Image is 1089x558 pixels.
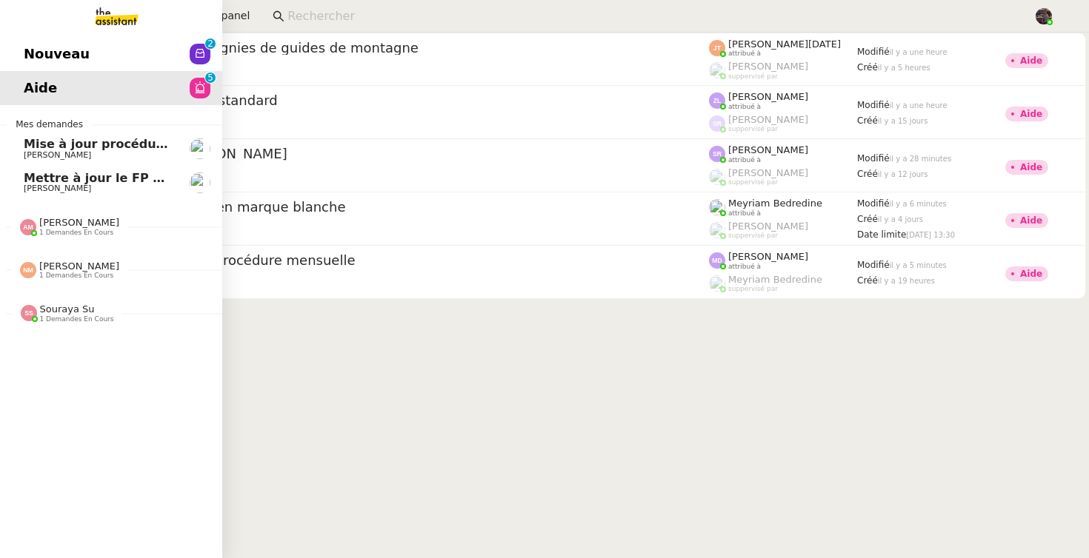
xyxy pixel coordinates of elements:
[76,273,709,292] app-user-detailed-label: client
[857,47,890,57] span: Modifié
[890,48,948,56] span: il y a une heure
[76,220,709,239] app-user-detailed-label: client
[287,7,1019,27] input: Rechercher
[709,221,857,240] app-user-label: suppervisé par
[1036,8,1052,24] img: 2af2e8ed-4e7a-4339-b054-92d163d57814
[906,231,955,239] span: [DATE] 13:30
[709,115,725,132] img: svg
[728,232,778,240] span: suppervisé par
[709,252,725,269] img: svg
[857,229,906,240] span: Date limite
[76,41,709,55] span: Interroger des compagnies de guides de montagne
[728,103,761,111] span: attribué à
[20,219,36,235] img: svg
[857,169,878,179] span: Créé
[190,172,210,193] img: users%2FvmnJXRNjGXZGy0gQLmH5CrabyCb2%2Favatar%2F07c9d9ad-5b06-45ca-8944-a3daedea5428
[878,170,928,178] span: il y a 12 jours
[709,144,857,164] app-user-label: attribué à
[728,38,841,50] span: [PERSON_NAME][DATE]
[76,113,709,132] app-user-detailed-label: client
[857,62,878,73] span: Créé
[24,184,91,193] span: [PERSON_NAME]
[890,155,952,163] span: il y a 28 minutes
[76,147,709,161] span: Planifier RDV - [PERSON_NAME]
[39,229,113,237] span: 1 demandes en cours
[39,217,119,228] span: [PERSON_NAME]
[728,73,778,81] span: suppervisé par
[878,277,935,285] span: il y a 19 heures
[709,91,857,110] app-user-label: attribué à
[207,38,213,52] p: 2
[24,43,90,65] span: Nouveau
[1020,163,1042,172] div: Aide
[709,199,725,215] img: users%2FaellJyylmXSg4jqeVbanehhyYJm1%2Favatar%2Fprofile-pic%20(4).png
[76,94,709,107] span: ⚙️ MAJ procédure de standard
[709,38,857,58] app-user-label: attribué à
[24,171,297,185] span: Mettre à jour le FP pour septembre 2025
[1020,110,1042,118] div: Aide
[857,115,878,126] span: Créé
[1020,56,1042,65] div: Aide
[728,263,761,271] span: attribué à
[728,50,761,58] span: attribué à
[890,200,947,208] span: il y a 6 minutes
[190,138,210,159] img: users%2FvmnJXRNjGXZGy0gQLmH5CrabyCb2%2Favatar%2F07c9d9ad-5b06-45ca-8944-a3daedea5428
[857,153,890,164] span: Modifié
[709,93,725,109] img: svg
[728,125,778,133] span: suppervisé par
[20,262,36,278] img: svg
[207,73,213,86] p: 5
[76,201,709,214] span: Couplage adresse en marque blanche
[24,150,91,160] span: [PERSON_NAME]
[76,60,709,79] app-user-detailed-label: client
[709,62,725,78] img: users%2FoFdbodQ3TgNoWt9kP3GXAs5oaCq1%2Favatar%2Fprofile-pic.png
[728,209,761,218] span: attribué à
[39,272,113,280] span: 1 demandes en cours
[857,275,878,286] span: Créé
[857,198,890,209] span: Modifié
[890,101,948,110] span: il y a une heure
[728,178,778,186] span: suppervisé par
[24,77,57,99] span: Aide
[709,167,857,186] app-user-label: suppervisé par
[709,114,857,133] app-user-label: suppervisé par
[205,73,216,83] nz-badge-sup: 5
[39,260,119,272] span: [PERSON_NAME]
[1020,216,1042,225] div: Aide
[40,315,114,323] span: 1 demandes en cours
[728,221,808,232] span: [PERSON_NAME]
[7,117,92,132] span: Mes demandes
[76,254,709,267] span: Mettre en place une procédure mensuelle
[709,40,725,56] img: svg
[709,222,725,238] img: users%2FoFdbodQ3TgNoWt9kP3GXAs5oaCq1%2Favatar%2Fprofile-pic.png
[709,275,725,292] img: users%2FaellJyylmXSg4jqeVbanehhyYJm1%2Favatar%2Fprofile-pic%20(4).png
[40,303,95,315] span: Souraya Su
[728,114,808,125] span: [PERSON_NAME]
[728,198,822,209] span: Meyriam Bedredine
[205,38,216,49] nz-badge-sup: 2
[728,274,822,285] span: Meyriam Bedredine
[709,61,857,80] app-user-label: suppervisé par
[709,198,857,217] app-user-label: attribué à
[728,61,808,72] span: [PERSON_NAME]
[878,117,928,125] span: il y a 15 jours
[21,305,37,321] img: svg
[857,100,890,110] span: Modifié
[878,215,923,223] span: il y a 4 jours
[728,156,761,164] span: attribué à
[709,251,857,270] app-user-label: attribué à
[709,274,857,293] app-user-label: suppervisé par
[857,260,890,270] span: Modifié
[24,137,267,151] span: Mise à jour procédure traitement FP
[878,64,930,72] span: il y a 5 heures
[728,167,808,178] span: [PERSON_NAME]
[857,214,878,224] span: Créé
[76,167,709,186] app-user-detailed-label: client
[1020,269,1042,278] div: Aide
[728,91,808,102] span: [PERSON_NAME]
[709,169,725,185] img: users%2FPPrFYTsEAUgQy5cK5MCpqKbOX8K2%2Favatar%2FCapture%20d%E2%80%99e%CC%81cran%202023-06-05%20a%...
[890,261,947,269] span: il y a 5 minutes
[728,144,808,155] span: [PERSON_NAME]
[728,285,778,293] span: suppervisé par
[728,251,808,262] span: [PERSON_NAME]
